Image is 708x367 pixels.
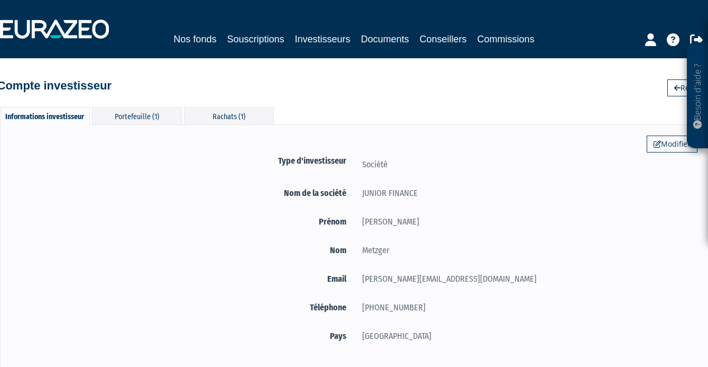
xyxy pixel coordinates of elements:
[477,32,535,47] a: Commissions
[184,107,274,124] div: Rachats (1)
[227,32,284,47] a: Souscriptions
[354,244,697,257] div: Metzger
[11,272,354,285] label: Email
[11,301,354,314] label: Téléphone
[354,272,697,285] div: [PERSON_NAME][EMAIL_ADDRESS][DOMAIN_NAME]
[295,32,350,48] a: Investisseurs
[354,301,697,314] div: [PHONE_NUMBER]
[354,158,697,171] div: Société
[11,215,354,228] label: Prénom
[361,32,409,47] a: Documents
[420,32,467,47] a: Conseillers
[11,329,354,343] label: Pays
[692,48,704,144] p: Besoin d'aide ?
[354,329,697,343] div: [GEOGRAPHIC_DATA]
[11,186,354,200] label: Nom de la société
[92,107,182,124] div: Portefeuille (1)
[173,32,216,47] a: Nos fonds
[354,186,697,200] div: JUNIOR FINANCE
[11,244,354,257] label: Nom
[11,154,354,167] label: Type d'investisseur
[647,136,697,153] a: Modifier
[354,215,697,228] div: [PERSON_NAME]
